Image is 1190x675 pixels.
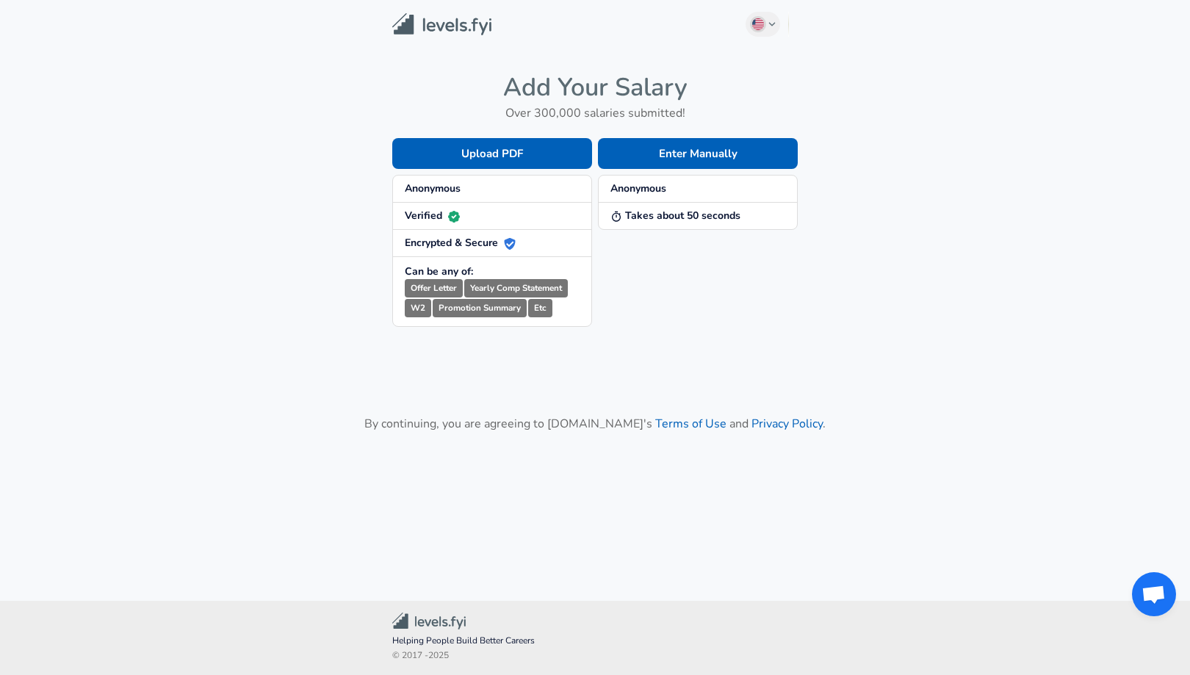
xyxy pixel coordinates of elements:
small: W2 [405,299,431,317]
a: Terms of Use [655,416,726,432]
strong: Verified [405,209,460,223]
button: Upload PDF [392,138,592,169]
a: Privacy Policy [751,416,823,432]
small: Promotion Summary [433,299,527,317]
img: Levels.fyi Community [392,613,466,629]
strong: Anonymous [610,181,666,195]
small: Offer Letter [405,279,463,297]
img: Levels.fyi [392,13,491,36]
strong: Can be any of: [405,264,473,278]
img: English (US) [752,18,764,30]
div: Open chat [1132,572,1176,616]
h4: Add Your Salary [392,72,798,103]
small: Etc [528,299,552,317]
small: Yearly Comp Statement [464,279,568,297]
strong: Anonymous [405,181,461,195]
h6: Over 300,000 salaries submitted! [392,103,798,123]
button: Enter Manually [598,138,798,169]
strong: Takes about 50 seconds [610,209,740,223]
strong: Encrypted & Secure [405,236,516,250]
button: English (US) [746,12,781,37]
span: © 2017 - 2025 [392,649,798,663]
span: Helping People Build Better Careers [392,634,798,649]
